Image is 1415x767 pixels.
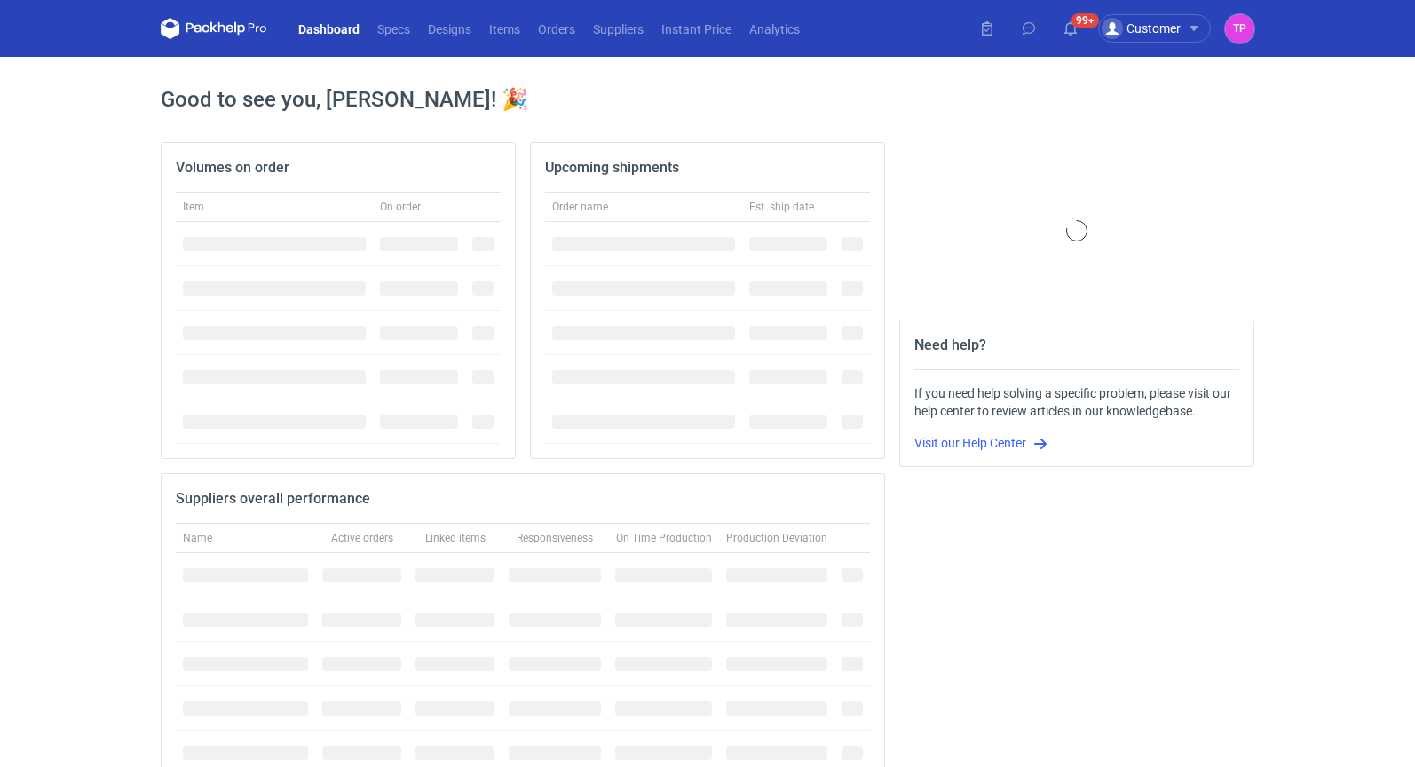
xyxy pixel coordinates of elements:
a: Items [480,18,529,39]
span: Linked items [425,531,486,545]
div: If you need help solving a specific problem, please visit our help center to review articles in o... [914,384,1239,420]
span: On order [380,200,421,214]
div: Tosia Płotek [1225,14,1254,43]
span: Name [183,531,212,545]
span: Active orders [331,531,393,545]
span: Item [183,200,204,214]
h2: Volumes on order [176,157,289,178]
h2: Suppliers overall performance [176,488,370,510]
a: Orders [529,18,584,39]
span: On Time Production [616,531,712,545]
a: Dashboard [289,18,368,39]
h2: Need help? [914,335,986,356]
div: Customer [1102,18,1181,39]
span: Est. ship date [749,200,814,214]
a: Analytics [740,18,809,39]
a: Designs [419,18,480,39]
span: Responsiveness [517,531,593,545]
button: TP [1225,14,1254,43]
a: Specs [368,18,419,39]
span: Order name [552,200,608,214]
h2: Upcoming shipments [545,157,679,178]
a: Instant Price [652,18,740,39]
a: Suppliers [584,18,652,39]
button: Customer [1098,14,1225,43]
a: Visit our Help Center [914,436,1047,450]
button: 99+ [1056,14,1085,43]
svg: Packhelp Pro [161,18,267,39]
h1: Good to see you, [PERSON_NAME]! 🎉 [161,85,1254,114]
span: Production Deviation [726,531,827,545]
